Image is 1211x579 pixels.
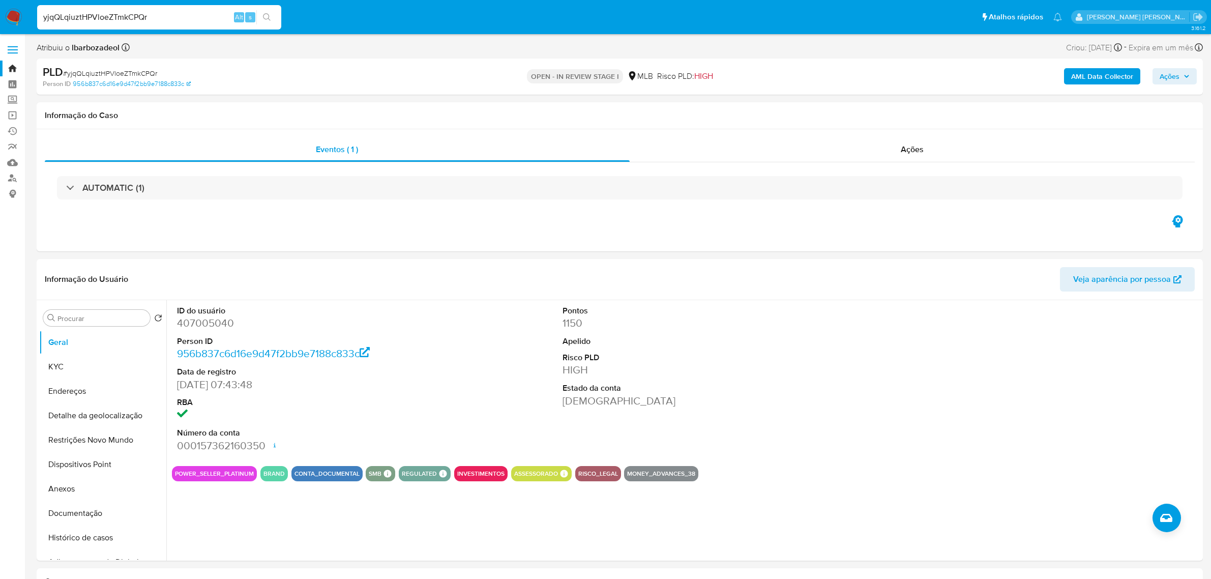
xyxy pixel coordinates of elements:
[39,330,166,355] button: Geral
[39,403,166,428] button: Detalhe da geolocalização
[177,427,424,439] dt: Número da conta
[39,477,166,501] button: Anexos
[563,352,810,363] dt: Risco PLD
[1053,13,1062,21] a: Notificações
[1071,68,1133,84] b: AML Data Collector
[627,71,653,82] div: MLB
[1064,68,1140,84] button: AML Data Collector
[235,12,243,22] span: Alt
[1060,267,1195,292] button: Veja aparência por pessoa
[45,274,128,284] h1: Informação do Usuário
[177,366,424,378] dt: Data de registro
[70,42,120,53] b: lbarbozadeol
[177,439,424,453] dd: 000157362160350
[1193,12,1203,22] a: Sair
[563,336,810,347] dt: Apelido
[57,176,1183,199] div: AUTOMATIC (1)
[39,501,166,526] button: Documentação
[316,143,358,155] span: Eventos ( 1 )
[82,182,144,193] h3: AUTOMATIC (1)
[256,10,277,24] button: search-icon
[57,314,146,323] input: Procurar
[563,363,810,377] dd: HIGH
[39,428,166,452] button: Restrições Novo Mundo
[43,79,71,89] b: Person ID
[563,316,810,330] dd: 1150
[177,316,424,330] dd: 407005040
[563,383,810,394] dt: Estado da conta
[177,305,424,316] dt: ID do usuário
[1129,42,1193,53] span: Expira em um mês
[1153,68,1197,84] button: Ações
[694,70,713,82] span: HIGH
[37,42,120,53] span: Atribuiu o
[73,79,191,89] a: 956b837c6d16e9d47f2bb9e7188c833c
[1087,12,1190,22] p: emerson.gomes@mercadopago.com.br
[39,526,166,550] button: Histórico de casos
[39,452,166,477] button: Dispositivos Point
[1124,41,1127,54] span: -
[177,397,424,408] dt: RBA
[527,69,623,83] p: OPEN - IN REVIEW STAGE I
[37,11,281,24] input: Pesquise usuários ou casos...
[45,110,1195,121] h1: Informação do Caso
[177,336,424,347] dt: Person ID
[901,143,924,155] span: Ações
[177,346,370,361] a: 956b837c6d16e9d47f2bb9e7188c833c
[39,355,166,379] button: KYC
[39,379,166,403] button: Endereços
[657,71,713,82] span: Risco PLD:
[989,12,1043,22] span: Atalhos rápidos
[563,305,810,316] dt: Pontos
[249,12,252,22] span: s
[1073,267,1171,292] span: Veja aparência por pessoa
[47,314,55,322] button: Procurar
[1066,41,1122,54] div: Criou: [DATE]
[39,550,166,574] button: Adiantamentos de Dinheiro
[177,378,424,392] dd: [DATE] 07:43:48
[154,314,162,325] button: Retornar ao pedido padrão
[43,64,63,80] b: PLD
[1160,68,1179,84] span: Ações
[63,68,157,78] span: # yjqQLqiuztHPVloeZTmkCPQr
[563,394,810,408] dd: [DEMOGRAPHIC_DATA]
